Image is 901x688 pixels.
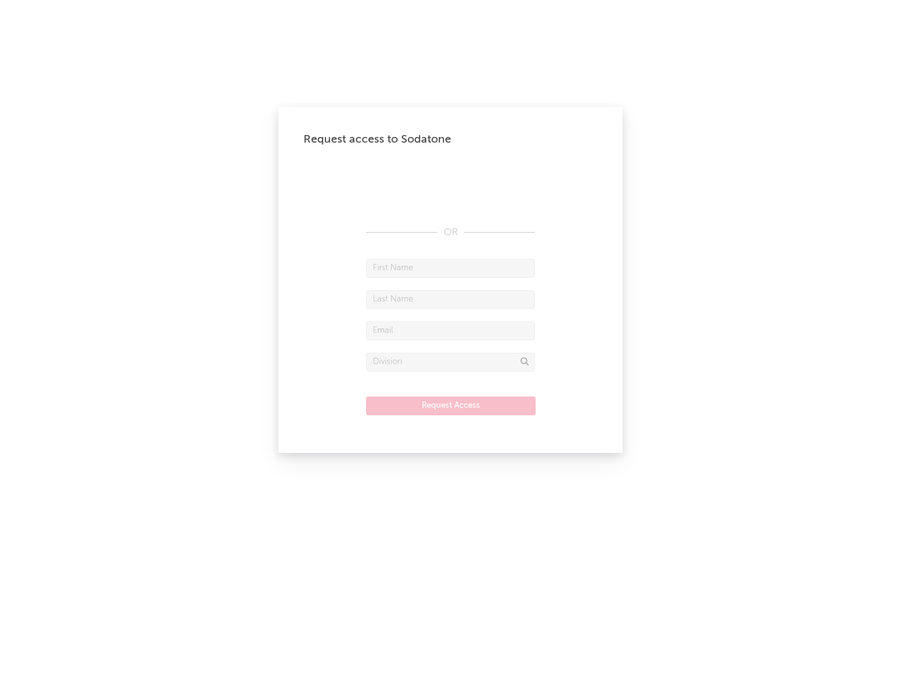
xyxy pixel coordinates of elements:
button: Request Access [366,397,536,415]
div: OR [366,225,535,240]
input: Email [366,321,535,340]
input: Division [366,353,535,372]
input: Last Name [366,290,535,309]
div: Request access to Sodatone [303,132,598,147]
input: First Name [366,259,535,278]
